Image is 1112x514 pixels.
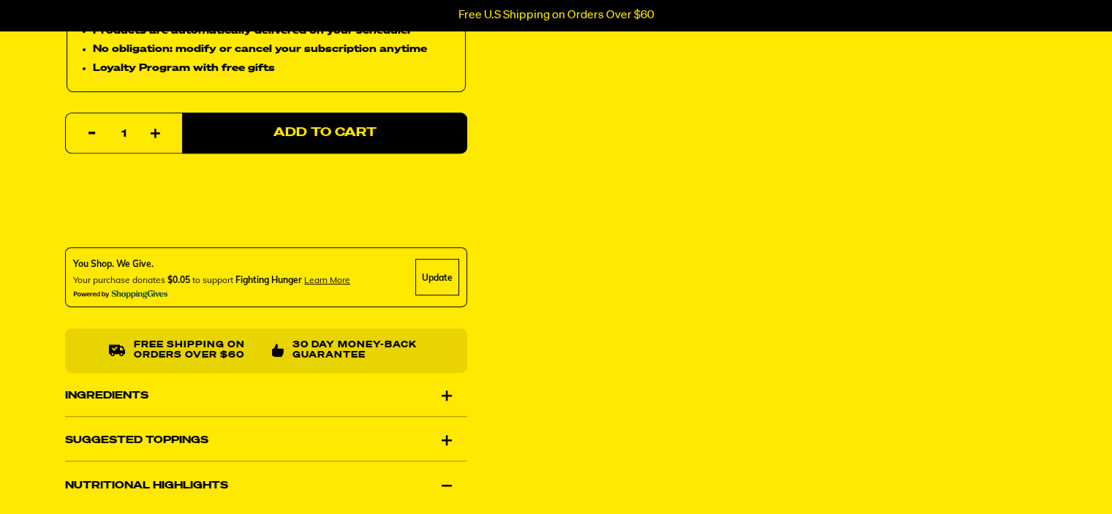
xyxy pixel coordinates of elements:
li: Loyalty Program with free gifts [93,61,454,77]
li: No obligation: modify or cancel your subscription anytime [93,42,454,58]
span: $0.05 [167,274,190,285]
span: to support [192,274,233,285]
p: 30 Day Money-Back Guarantee [292,340,423,361]
iframe: Marketing Popup [7,447,154,507]
div: You Shop. We Give. [73,257,350,271]
span: Learn more about donating [304,274,350,285]
div: Ingredients [65,375,467,416]
p: Free U.S Shipping on Orders Over $60 [458,9,654,22]
span: Add to Cart [273,127,376,140]
img: Powered By ShoppingGives [73,290,168,299]
span: Your purchase donates [73,274,165,285]
input: quantity [75,113,173,154]
span: Fighting Hunger [235,274,302,285]
button: Add to Cart [182,113,467,154]
p: Free shipping on orders over $60 [133,340,260,361]
div: Suggested Toppings [65,420,467,461]
div: Nutritional Highlights [65,465,467,506]
div: Update Cause Button [415,259,459,295]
